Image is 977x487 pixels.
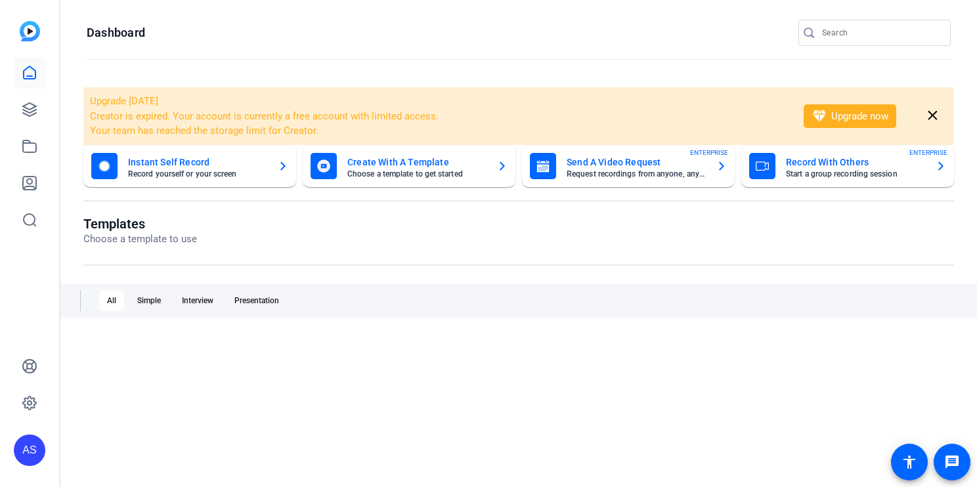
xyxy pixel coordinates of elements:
mat-icon: accessibility [901,454,917,470]
button: Create With A TemplateChoose a template to get started [303,145,515,187]
li: Your team has reached the storage limit for Creator. [90,123,787,138]
span: ENTERPRISE [909,148,947,158]
mat-card-subtitle: Request recordings from anyone, anywhere [567,170,706,178]
li: Creator is expired. Your account is currently a free account with limited access. [90,109,787,124]
div: Simple [129,290,169,311]
button: Instant Self RecordRecord yourself or your screen [83,145,296,187]
img: blue-gradient.svg [20,21,40,41]
mat-card-subtitle: Start a group recording session [786,170,925,178]
mat-icon: diamond [812,108,827,124]
mat-card-title: Create With A Template [347,154,487,170]
button: Record With OthersStart a group recording sessionENTERPRISE [741,145,954,187]
div: AS [14,434,45,466]
input: Search [822,25,940,41]
h1: Templates [83,216,197,232]
mat-card-subtitle: Record yourself or your screen [128,170,267,178]
mat-card-title: Instant Self Record [128,154,267,170]
p: Choose a template to use [83,232,197,247]
mat-icon: message [944,454,960,470]
div: Presentation [227,290,287,311]
mat-card-title: Record With Others [786,154,925,170]
button: Send A Video RequestRequest recordings from anyone, anywhereENTERPRISE [522,145,735,187]
h1: Dashboard [87,25,145,41]
span: Upgrade [DATE] [90,95,158,107]
mat-icon: close [924,108,941,124]
button: Upgrade now [804,104,896,128]
span: ENTERPRISE [690,148,728,158]
mat-card-title: Send A Video Request [567,154,706,170]
div: All [99,290,124,311]
mat-card-subtitle: Choose a template to get started [347,170,487,178]
div: Interview [174,290,221,311]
